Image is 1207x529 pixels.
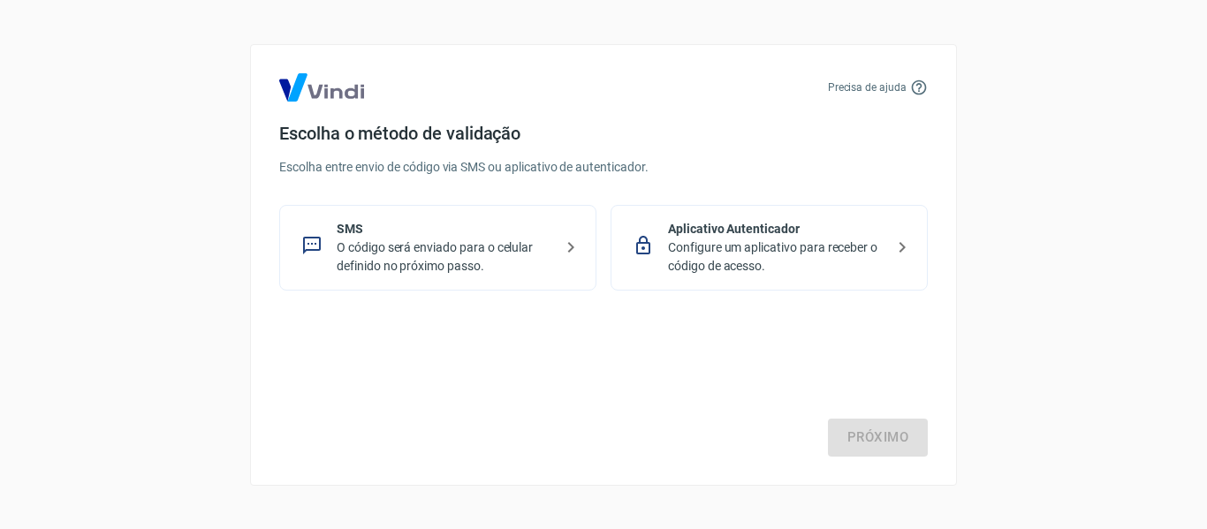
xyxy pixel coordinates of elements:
div: SMSO código será enviado para o celular definido no próximo passo. [279,205,596,291]
div: Aplicativo AutenticadorConfigure um aplicativo para receber o código de acesso. [611,205,928,291]
p: SMS [337,220,553,238]
p: Escolha entre envio de código via SMS ou aplicativo de autenticador. [279,158,928,177]
h4: Escolha o método de validação [279,123,928,144]
p: Aplicativo Autenticador [668,220,884,238]
p: Configure um aplicativo para receber o código de acesso. [668,238,884,276]
p: Precisa de ajuda [828,79,907,95]
p: O código será enviado para o celular definido no próximo passo. [337,238,553,276]
img: Logo Vind [279,73,364,102]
